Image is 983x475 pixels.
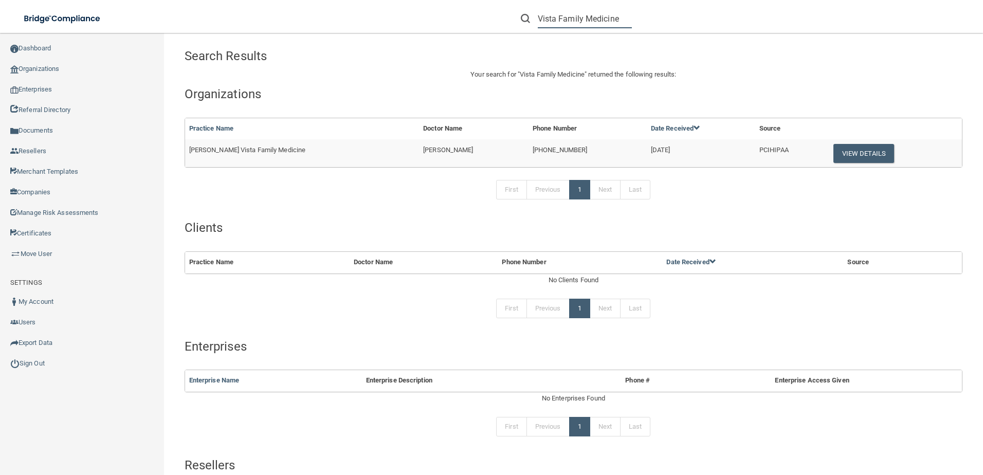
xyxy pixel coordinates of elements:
[496,417,527,436] a: First
[185,87,962,101] h4: Organizations
[651,146,670,154] span: [DATE]
[590,299,621,318] a: Next
[185,274,962,286] div: No Clients Found
[189,146,306,154] span: [PERSON_NAME] Vista Family Medicine
[185,49,500,63] h4: Search Results
[687,370,937,391] th: Enterprise Access Given
[529,118,647,139] th: Phone Number
[590,417,621,436] a: Next
[833,144,894,163] button: View Details
[185,221,962,234] h4: Clients
[10,298,19,306] img: ic_user_dark.df1a06c3.png
[185,340,962,353] h4: Enterprises
[10,249,21,259] img: briefcase.64adab9b.png
[521,14,530,23] img: ic-search.3b580494.png
[350,252,498,273] th: Doctor Name
[759,146,789,154] span: PCIHIPAA
[10,65,19,74] img: organization-icon.f8decf85.png
[755,118,826,139] th: Source
[189,376,240,384] a: Enterprise Name
[10,45,19,53] img: ic_dashboard_dark.d01f4a41.png
[15,8,110,29] img: bridge_compliance_login_screen.278c3ca4.svg
[185,459,962,472] h4: Resellers
[569,417,590,436] a: 1
[10,147,19,155] img: ic_reseller.de258add.png
[10,339,19,347] img: icon-export.b9366987.png
[185,68,962,81] p: Your search for " " returned the following results:
[423,146,473,154] span: [PERSON_NAME]
[496,180,527,199] a: First
[666,258,716,266] a: Date Received
[569,180,590,199] a: 1
[10,86,19,94] img: enterprise.0d942306.png
[620,180,650,199] a: Last
[538,9,632,28] input: Search
[185,392,962,405] div: No Enterprises Found
[189,124,233,132] a: Practice Name
[620,299,650,318] a: Last
[496,299,527,318] a: First
[569,299,590,318] a: 1
[651,124,700,132] a: Date Received
[588,370,687,391] th: Phone #
[526,417,570,436] a: Previous
[419,118,529,139] th: Doctor Name
[520,70,585,78] span: Vista Family Medicine
[10,127,19,135] img: icon-documents.8dae5593.png
[10,359,20,368] img: ic_power_dark.7ecde6b1.png
[590,180,621,199] a: Next
[533,146,587,154] span: [PHONE_NUMBER]
[10,277,42,289] label: SETTINGS
[843,252,936,273] th: Source
[526,299,570,318] a: Previous
[10,318,19,326] img: icon-users.e205127d.png
[498,252,662,273] th: Phone Number
[362,370,588,391] th: Enterprise Description
[620,417,650,436] a: Last
[526,180,570,199] a: Previous
[185,252,350,273] th: Practice Name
